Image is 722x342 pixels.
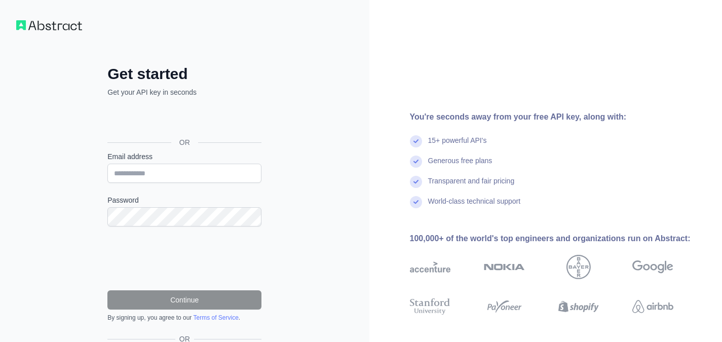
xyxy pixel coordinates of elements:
[410,296,451,317] img: stanford university
[107,151,261,162] label: Email address
[632,255,673,279] img: google
[566,255,591,279] img: bayer
[410,196,422,208] img: check mark
[558,296,599,317] img: shopify
[410,156,422,168] img: check mark
[410,255,451,279] img: accenture
[107,195,261,205] label: Password
[193,314,238,321] a: Terms of Service
[410,233,706,245] div: 100,000+ of the world's top engineers and organizations run on Abstract:
[410,176,422,188] img: check mark
[410,111,706,123] div: You're seconds away from your free API key, along with:
[410,135,422,147] img: check mark
[484,296,525,317] img: payoneer
[632,296,673,317] img: airbnb
[107,290,261,310] button: Continue
[428,196,521,216] div: World-class technical support
[107,87,261,97] p: Get your API key in seconds
[484,255,525,279] img: nokia
[428,156,492,176] div: Generous free plans
[171,137,198,147] span: OR
[107,65,261,83] h2: Get started
[107,239,261,278] iframe: reCAPTCHA
[16,20,82,30] img: Workflow
[428,176,515,196] div: Transparent and fair pricing
[107,314,261,322] div: By signing up, you agree to our .
[102,108,264,131] iframe: Bouton "Se connecter avec Google"
[428,135,487,156] div: 15+ powerful API's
